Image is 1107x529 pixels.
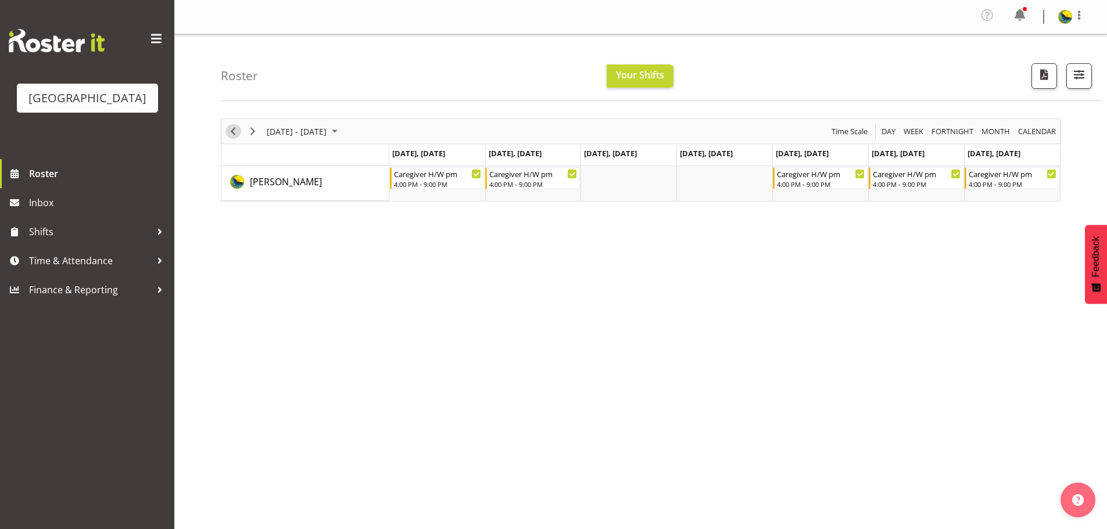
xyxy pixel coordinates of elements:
div: Gemma Hall"s event - Caregiver H/W pm Begin From Monday, September 1, 2025 at 4:00:00 PM GMT+12:0... [390,167,485,189]
button: Your Shifts [607,64,673,88]
button: Filter Shifts [1066,63,1092,89]
table: Timeline Week of September 7, 2025 [389,166,1060,201]
div: 4:00 PM - 9:00 PM [873,179,961,189]
button: Feedback - Show survey [1085,225,1107,304]
img: help-xxl-2.png [1072,494,1084,506]
span: [DATE], [DATE] [776,148,829,159]
button: Timeline Day [880,124,898,139]
div: 4:00 PM - 9:00 PM [489,179,577,189]
span: [DATE], [DATE] [489,148,542,159]
span: [DATE], [DATE] [392,148,445,159]
div: Gemma Hall"s event - Caregiver H/W pm Begin From Sunday, September 7, 2025 at 4:00:00 PM GMT+12:0... [965,167,1059,189]
span: Day [880,124,897,139]
span: Time Scale [830,124,869,139]
button: Download a PDF of the roster according to the set date range. [1031,63,1057,89]
div: 4:00 PM - 9:00 PM [394,179,482,189]
div: Caregiver H/W pm [777,168,865,179]
div: 4:00 PM - 9:00 PM [777,179,865,189]
span: Inbox [29,194,169,211]
span: Fortnight [930,124,975,139]
button: Previous [225,124,241,139]
td: Gemma Hall resource [221,166,389,201]
div: [GEOGRAPHIC_DATA] [28,89,146,107]
a: [PERSON_NAME] [250,175,322,189]
span: [PERSON_NAME] [250,175,322,188]
div: Gemma Hall"s event - Caregiver H/W pm Begin From Saturday, September 6, 2025 at 4:00:00 PM GMT+12... [869,167,963,189]
span: Month [980,124,1011,139]
button: Timeline Month [980,124,1012,139]
span: Shifts [29,223,151,240]
div: 4:00 PM - 9:00 PM [969,179,1056,189]
span: [DATE], [DATE] [872,148,925,159]
img: gemma-hall22491374b5f274993ff8414464fec47f.png [1058,10,1072,24]
span: Week [902,124,925,139]
div: Gemma Hall"s event - Caregiver H/W pm Begin From Tuesday, September 2, 2025 at 4:00:00 PM GMT+12:... [485,167,580,189]
span: [DATE] - [DATE] [266,124,328,139]
button: Timeline Week [902,124,926,139]
button: Fortnight [930,124,976,139]
span: calendar [1017,124,1057,139]
div: Caregiver H/W pm [969,168,1056,179]
div: Caregiver H/W pm [394,168,482,179]
div: Next [243,119,263,143]
button: Time Scale [830,124,870,139]
img: Rosterit website logo [9,29,105,52]
button: Month [1016,124,1058,139]
h4: Roster [221,69,258,82]
button: Next [245,124,261,139]
span: Feedback [1091,236,1101,277]
span: [DATE], [DATE] [680,148,733,159]
button: September 01 - 07, 2025 [265,124,343,139]
span: Roster [29,165,169,182]
div: Timeline Week of September 7, 2025 [221,118,1061,201]
div: Gemma Hall"s event - Caregiver H/W pm Begin From Friday, September 5, 2025 at 4:00:00 PM GMT+12:0... [773,167,868,189]
div: Previous [223,119,243,143]
span: [DATE], [DATE] [584,148,637,159]
span: Your Shifts [616,69,664,81]
span: [DATE], [DATE] [968,148,1020,159]
div: Caregiver H/W pm [489,168,577,179]
span: Time & Attendance [29,252,151,269]
span: Finance & Reporting [29,281,151,298]
div: Caregiver H/W pm [873,168,961,179]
